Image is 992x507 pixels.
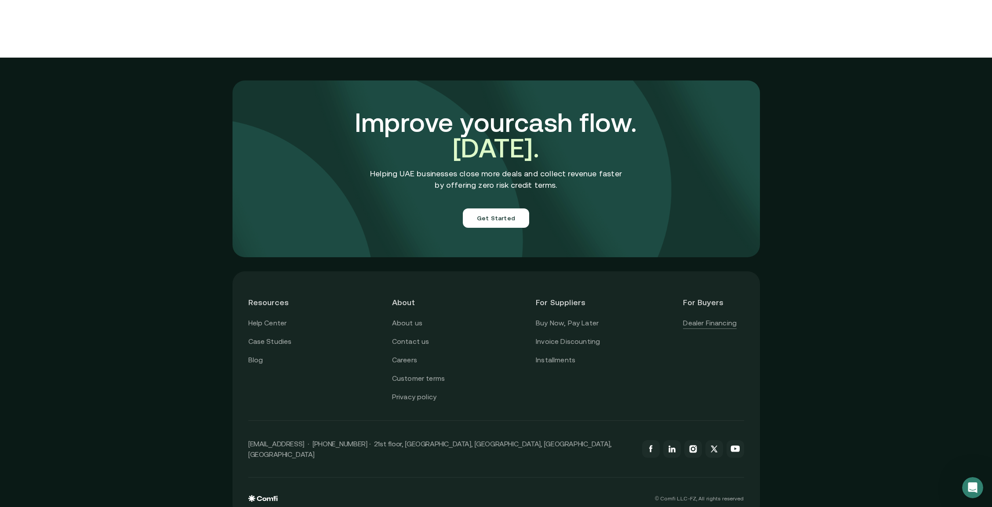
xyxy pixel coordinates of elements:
header: For Buyers [683,287,744,317]
a: Buy Now, Pay Later [536,317,599,329]
a: Case Studies [248,336,292,347]
a: Customer terms [392,373,445,384]
span: [DATE]. [453,133,539,163]
a: Careers [392,354,417,366]
a: Installments [536,354,575,366]
a: Invoice Discounting [536,336,600,347]
button: Get Started [463,208,529,228]
header: About [392,287,453,317]
a: Help Center [248,317,287,329]
a: Privacy policy [392,391,436,403]
h3: Improve your cash flow. [309,110,683,161]
header: For Suppliers [536,287,600,317]
img: comfi logo [248,495,278,502]
a: Dealer Financing [683,317,737,329]
a: Blog [248,354,263,366]
a: Contact us [392,336,429,347]
p: [EMAIL_ADDRESS] · [PHONE_NUMBER] · 21st floor, [GEOGRAPHIC_DATA], [GEOGRAPHIC_DATA], [GEOGRAPHIC_... [248,438,633,460]
p: © Comfi L.L.C-FZ, All rights reserved [655,496,744,502]
img: comfi [233,80,760,257]
header: Resources [248,287,309,317]
iframe: Intercom live chat [962,477,983,498]
a: About us [392,317,422,329]
p: Helping UAE businesses close more deals and collect revenue faster by offering zero risk credit t... [370,168,622,191]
